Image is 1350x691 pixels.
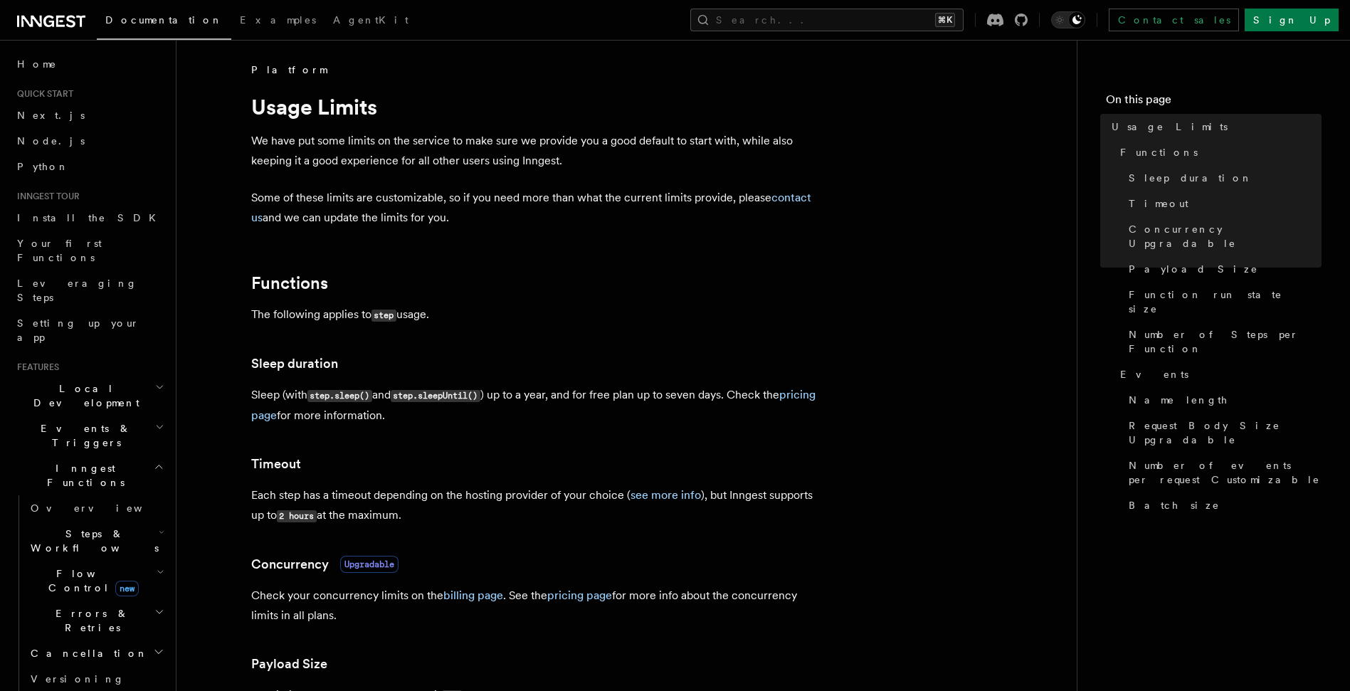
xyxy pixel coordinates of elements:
span: Concurrency Upgradable [1129,222,1322,250]
span: Setting up your app [17,317,139,343]
span: Versioning [31,673,125,685]
span: Name length [1129,393,1228,407]
a: billing page [443,589,503,602]
h4: On this page [1106,91,1322,114]
span: Events & Triggers [11,421,155,450]
h1: Usage Limits [251,94,821,120]
a: Sign Up [1245,9,1339,31]
button: Local Development [11,376,167,416]
span: Inngest Functions [11,461,154,490]
a: Payload Size [1123,256,1322,282]
a: pricing page [547,589,612,602]
a: Documentation [97,4,231,40]
a: Number of Steps per Function [1123,322,1322,362]
code: step [371,310,396,322]
a: Batch size [1123,492,1322,518]
a: Your first Functions [11,231,167,270]
a: Home [11,51,167,77]
a: see more info [631,488,701,502]
button: Search...⌘K [690,9,964,31]
span: Examples [240,14,316,26]
a: ConcurrencyUpgradable [251,554,399,574]
a: Functions [1114,139,1322,165]
span: Usage Limits [1112,120,1228,134]
code: step.sleepUntil() [391,390,480,402]
span: Upgradable [340,556,399,573]
a: Concurrency Upgradable [1123,216,1322,256]
button: Cancellation [25,640,167,666]
span: Next.js [17,110,85,121]
span: Your first Functions [17,238,102,263]
span: Cancellation [25,646,148,660]
a: Node.js [11,128,167,154]
span: Home [17,57,57,71]
button: Errors & Retries [25,601,167,640]
button: Flow Controlnew [25,561,167,601]
span: Node.js [17,135,85,147]
p: The following applies to usage. [251,305,821,325]
a: Timeout [251,454,301,474]
p: Sleep (with and ) up to a year, and for free plan up to seven days. Check the for more information. [251,385,821,426]
a: Sleep duration [251,354,338,374]
p: Check your concurrency limits on the . See the for more info about the concurrency limits in all ... [251,586,821,626]
a: Python [11,154,167,179]
span: Number of events per request Customizable [1129,458,1322,487]
span: new [115,581,139,596]
code: step.sleep() [307,390,372,402]
span: Events [1120,367,1188,381]
span: Install the SDK [17,212,164,223]
button: Steps & Workflows [25,521,167,561]
span: Platform [251,63,327,77]
a: Function run state size [1123,282,1322,322]
a: Contact sales [1109,9,1239,31]
button: Events & Triggers [11,416,167,455]
a: Next.js [11,102,167,128]
a: Number of events per request Customizable [1123,453,1322,492]
span: Request Body Size Upgradable [1129,418,1322,447]
span: Errors & Retries [25,606,154,635]
p: Some of these limits are customizable, so if you need more than what the current limits provide, ... [251,188,821,228]
span: Leveraging Steps [17,278,137,303]
a: Setting up your app [11,310,167,350]
button: Toggle dark mode [1051,11,1085,28]
a: Request Body Size Upgradable [1123,413,1322,453]
span: Function run state size [1129,288,1322,316]
a: Payload Size [251,654,327,674]
a: Timeout [1123,191,1322,216]
a: Overview [25,495,167,521]
a: Leveraging Steps [11,270,167,310]
span: Functions [1120,145,1198,159]
kbd: ⌘K [935,13,955,27]
a: Usage Limits [1106,114,1322,139]
span: Number of Steps per Function [1129,327,1322,356]
span: Steps & Workflows [25,527,159,555]
a: AgentKit [325,4,417,38]
span: Python [17,161,69,172]
span: Flow Control [25,566,157,595]
span: Local Development [11,381,155,410]
span: Timeout [1129,196,1188,211]
span: Quick start [11,88,73,100]
a: Install the SDK [11,205,167,231]
a: Name length [1123,387,1322,413]
code: 2 hours [277,510,317,522]
span: AgentKit [333,14,408,26]
span: Batch size [1129,498,1220,512]
span: Inngest tour [11,191,80,202]
span: Sleep duration [1129,171,1253,185]
button: Inngest Functions [11,455,167,495]
span: Documentation [105,14,223,26]
p: We have put some limits on the service to make sure we provide you a good default to start with, ... [251,131,821,171]
a: Functions [251,273,328,293]
a: Examples [231,4,325,38]
span: Payload Size [1129,262,1258,276]
span: Overview [31,502,177,514]
a: Events [1114,362,1322,387]
p: Each step has a timeout depending on the hosting provider of your choice ( ), but Inngest support... [251,485,821,526]
a: Sleep duration [1123,165,1322,191]
span: Features [11,362,59,373]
